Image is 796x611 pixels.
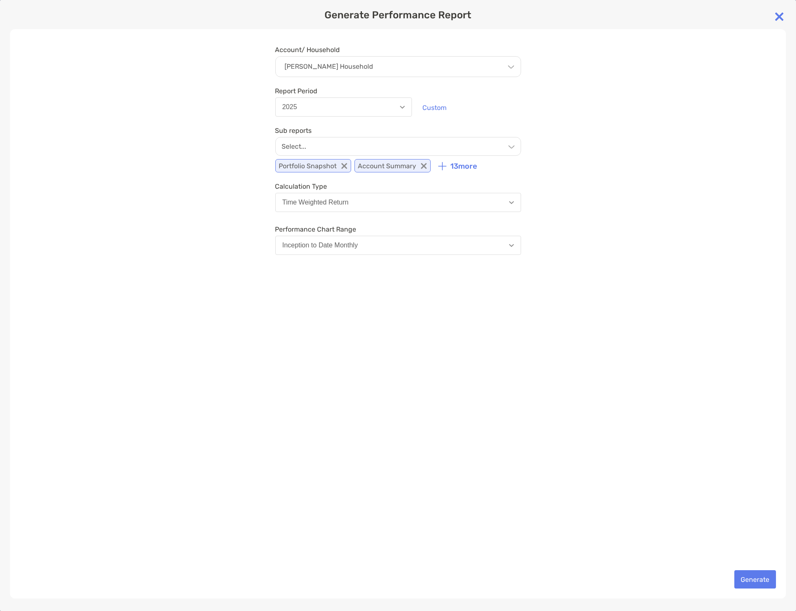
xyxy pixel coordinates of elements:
[509,244,514,247] img: Open dropdown arrow
[275,225,521,233] span: Performance Chart Range
[438,162,447,170] img: icon plus
[282,199,349,206] div: Time Weighted Return
[416,98,453,117] button: Custom
[509,201,514,204] img: Open dropdown arrow
[275,159,351,172] p: Portfolio Snapshot
[10,10,786,20] p: Generate Performance Report
[275,127,312,135] label: Sub reports
[451,162,477,171] p: 13 more
[282,142,307,150] p: Select...
[282,103,297,111] div: 2025
[275,97,412,117] button: 2025
[282,242,358,249] div: Inception to Date Monthly
[285,63,374,70] p: [PERSON_NAME] Household
[400,106,405,109] img: Open dropdown arrow
[275,193,521,212] button: Time Weighted Return
[275,46,340,54] label: Account/ Household
[734,570,776,589] button: Generate
[275,182,521,190] span: Calculation Type
[771,8,788,25] img: close modal icon
[354,159,431,172] p: Account Summary
[275,87,412,95] span: Report Period
[275,236,521,255] button: Inception to Date Monthly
